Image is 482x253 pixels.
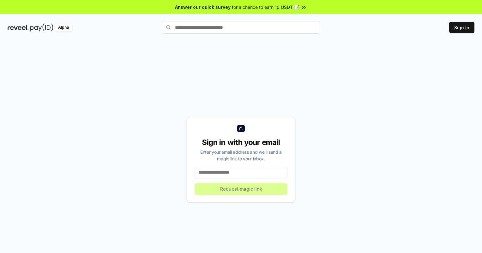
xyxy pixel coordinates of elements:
button: Sign In [449,22,474,33]
div: Sign in with your email [195,137,287,147]
img: reveel_dark [8,24,29,32]
span: for a chance to earn 10 USDT 📝 [232,4,299,10]
div: Enter your email address and we’ll send a magic link to your inbox. [195,149,287,162]
span: Answer our quick survey [175,4,231,10]
img: pay_id [30,24,53,32]
img: logo_small [237,125,245,132]
div: Alpha [55,24,72,32]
